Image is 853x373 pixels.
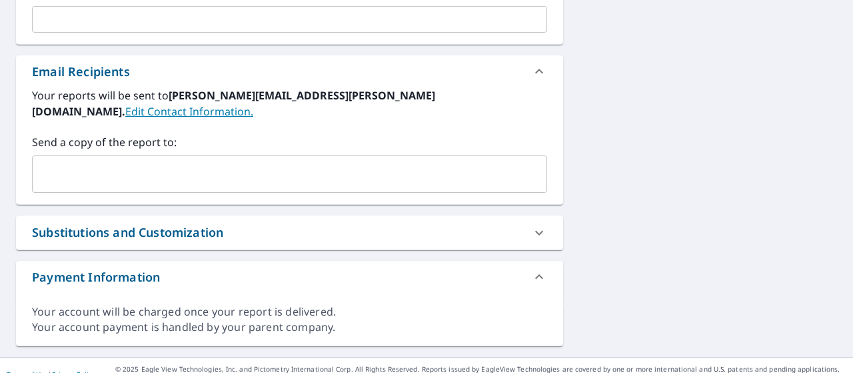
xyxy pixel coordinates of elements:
a: EditContactInfo [125,104,253,119]
div: Payment Information [16,261,563,293]
b: [PERSON_NAME][EMAIL_ADDRESS][PERSON_NAME][DOMAIN_NAME]. [32,88,435,119]
div: Your account will be charged once your report is delivered. [32,304,547,320]
div: Email Recipients [16,55,563,87]
div: Substitutions and Customization [16,216,563,250]
div: Email Recipients [32,63,130,81]
div: Your account payment is handled by your parent company. [32,320,547,335]
label: Your reports will be sent to [32,87,547,119]
label: Send a copy of the report to: [32,134,547,150]
div: Payment Information [32,268,160,286]
div: Substitutions and Customization [32,224,223,242]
